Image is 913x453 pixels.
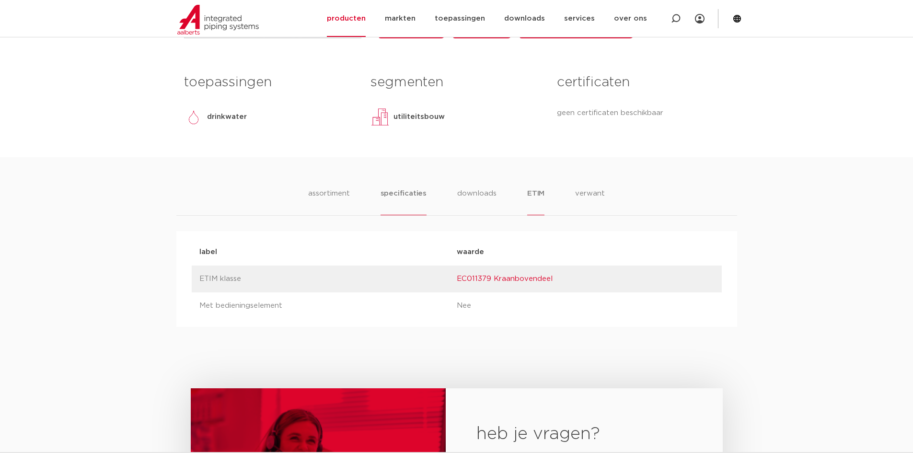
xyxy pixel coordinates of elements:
p: Met bedieningselement [199,300,457,312]
h3: certificaten [557,73,729,92]
li: ETIM [527,188,544,215]
p: geen certificaten beschikbaar [557,107,729,119]
h3: toepassingen [184,73,356,92]
h3: segmenten [370,73,543,92]
h2: heb je vragen? [476,423,692,446]
li: verwant [575,188,605,215]
p: utiliteitsbouw [393,111,445,123]
p: waarde [457,246,714,258]
img: drinkwater [184,107,203,127]
li: assortiment [308,188,350,215]
li: downloads [457,188,497,215]
p: Nee [457,300,714,312]
p: drinkwater [207,111,247,123]
a: EC011379 Kraanbovendeel [457,275,553,282]
li: specificaties [381,188,427,215]
p: ETIM klasse [199,273,457,285]
p: label [199,246,457,258]
img: utiliteitsbouw [370,107,390,127]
